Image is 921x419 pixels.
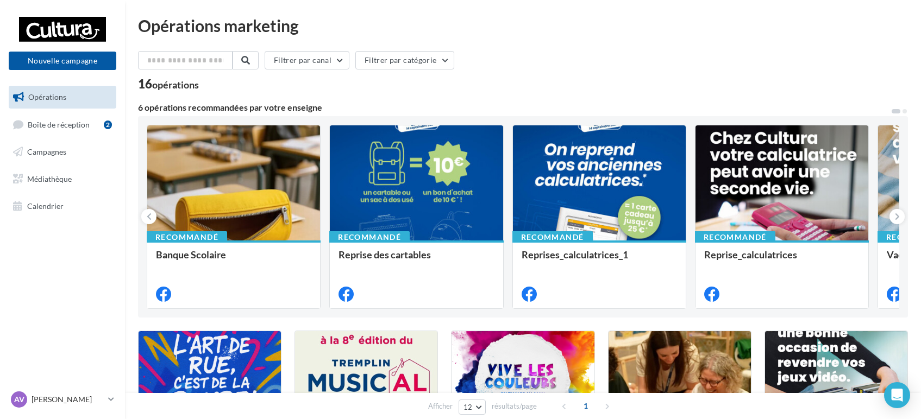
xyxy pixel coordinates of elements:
[14,394,24,405] span: AV
[147,231,227,243] div: Recommandé
[138,17,908,34] div: Opérations marketing
[7,168,118,191] a: Médiathèque
[138,103,891,112] div: 6 opérations recommandées par votre enseigne
[28,92,66,101] span: Opérations
[884,382,910,408] div: Open Intercom Messenger
[27,174,72,183] span: Médiathèque
[265,51,349,69] button: Filtrer par canal
[7,195,118,218] a: Calendrier
[28,119,90,129] span: Boîte de réception
[27,147,66,156] span: Campagnes
[156,249,311,271] div: Banque Scolaire
[7,113,118,136] a: Boîte de réception2
[463,403,473,411] span: 12
[512,231,593,243] div: Recommandé
[104,120,112,129] div: 2
[138,78,199,90] div: 16
[32,394,104,405] p: [PERSON_NAME]
[492,401,537,411] span: résultats/page
[329,231,410,243] div: Recommandé
[695,231,775,243] div: Recommandé
[9,52,116,70] button: Nouvelle campagne
[9,389,116,410] a: AV [PERSON_NAME]
[522,249,677,271] div: Reprises_calculatrices_1
[355,51,454,69] button: Filtrer par catégorie
[428,401,453,411] span: Afficher
[27,201,64,210] span: Calendrier
[7,86,118,109] a: Opérations
[7,141,118,163] a: Campagnes
[704,249,860,271] div: Reprise_calculatrices
[459,399,486,415] button: 12
[339,249,494,271] div: Reprise des cartables
[152,80,199,90] div: opérations
[577,397,594,415] span: 1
